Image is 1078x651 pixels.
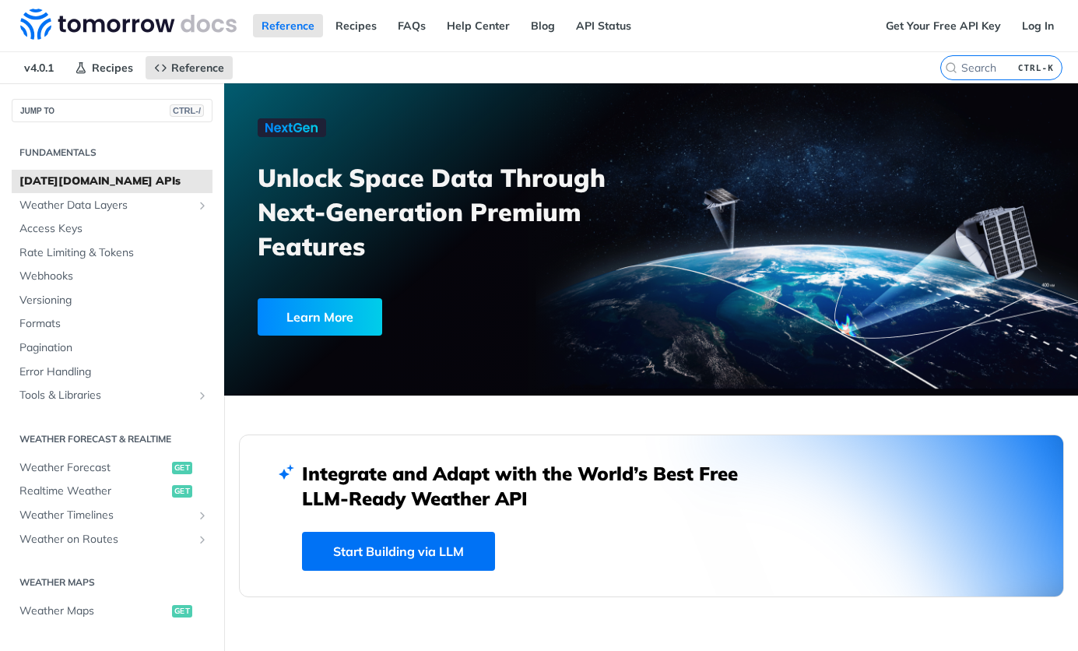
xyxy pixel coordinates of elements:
[66,56,142,79] a: Recipes
[12,336,212,360] a: Pagination
[172,462,192,474] span: get
[438,14,518,37] a: Help Center
[302,532,495,571] a: Start Building via LLM
[12,217,212,241] a: Access Keys
[12,504,212,527] a: Weather TimelinesShow subpages for Weather Timelines
[1014,60,1058,76] kbd: CTRL-K
[12,456,212,480] a: Weather Forecastget
[389,14,434,37] a: FAQs
[12,600,212,623] a: Weather Mapsget
[19,460,168,476] span: Weather Forecast
[196,199,209,212] button: Show subpages for Weather Data Layers
[258,160,668,263] h3: Unlock Space Data Through Next-Generation Premium Features
[19,340,209,356] span: Pagination
[19,316,209,332] span: Formats
[19,293,209,308] span: Versioning
[19,269,209,284] span: Webhooks
[877,14,1010,37] a: Get Your Free API Key
[19,388,192,403] span: Tools & Libraries
[19,508,192,523] span: Weather Timelines
[12,194,212,217] a: Weather Data LayersShow subpages for Weather Data Layers
[171,61,224,75] span: Reference
[19,532,192,547] span: Weather on Routes
[12,480,212,503] a: Realtime Weatherget
[196,389,209,402] button: Show subpages for Tools & Libraries
[92,61,133,75] span: Recipes
[19,198,192,213] span: Weather Data Layers
[19,484,168,499] span: Realtime Weather
[327,14,385,37] a: Recipes
[12,312,212,336] a: Formats
[258,298,382,336] div: Learn More
[12,575,212,589] h2: Weather Maps
[12,432,212,446] h2: Weather Forecast & realtime
[12,170,212,193] a: [DATE][DOMAIN_NAME] APIs
[146,56,233,79] a: Reference
[20,9,237,40] img: Tomorrow.io Weather API Docs
[12,289,212,312] a: Versioning
[302,461,761,511] h2: Integrate and Adapt with the World’s Best Free LLM-Ready Weather API
[258,298,586,336] a: Learn More
[196,509,209,522] button: Show subpages for Weather Timelines
[12,384,212,407] a: Tools & LibrariesShow subpages for Tools & Libraries
[19,245,209,261] span: Rate Limiting & Tokens
[19,603,168,619] span: Weather Maps
[172,485,192,498] span: get
[12,528,212,551] a: Weather on RoutesShow subpages for Weather on Routes
[170,104,204,117] span: CTRL-/
[1013,14,1062,37] a: Log In
[19,364,209,380] span: Error Handling
[522,14,564,37] a: Blog
[12,99,212,122] button: JUMP TOCTRL-/
[12,265,212,288] a: Webhooks
[567,14,640,37] a: API Status
[19,174,209,189] span: [DATE][DOMAIN_NAME] APIs
[16,56,62,79] span: v4.0.1
[258,118,326,137] img: NextGen
[19,221,209,237] span: Access Keys
[945,62,957,74] svg: Search
[196,533,209,546] button: Show subpages for Weather on Routes
[12,241,212,265] a: Rate Limiting & Tokens
[172,605,192,618] span: get
[12,361,212,384] a: Error Handling
[12,146,212,160] h2: Fundamentals
[253,14,323,37] a: Reference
